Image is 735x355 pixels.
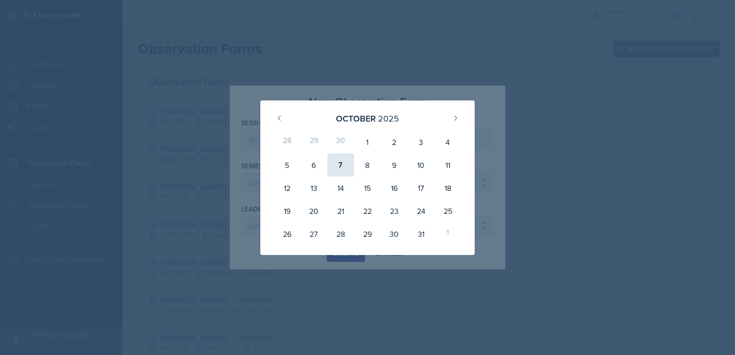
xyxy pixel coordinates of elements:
div: 24 [408,200,434,222]
div: 1 [354,131,381,154]
div: 28 [274,131,301,154]
div: 15 [354,177,381,200]
div: 7 [327,154,354,177]
div: 11 [434,154,461,177]
div: 30 [381,222,408,245]
div: 29 [354,222,381,245]
div: 30 [327,131,354,154]
div: 31 [408,222,434,245]
div: 8 [354,154,381,177]
div: 5 [274,154,301,177]
div: 27 [301,222,327,245]
div: 21 [327,200,354,222]
div: 17 [408,177,434,200]
div: 22 [354,200,381,222]
div: 10 [408,154,434,177]
div: 26 [274,222,301,245]
div: 4 [434,131,461,154]
div: 14 [327,177,354,200]
div: October [336,112,376,125]
div: 23 [381,200,408,222]
div: 19 [274,200,301,222]
div: 28 [327,222,354,245]
div: 3 [408,131,434,154]
div: 2 [381,131,408,154]
div: 2025 [378,112,399,125]
div: 6 [301,154,327,177]
div: 12 [274,177,301,200]
div: 13 [301,177,327,200]
div: 29 [301,131,327,154]
div: 20 [301,200,327,222]
div: 1 [434,222,461,245]
div: 18 [434,177,461,200]
div: 16 [381,177,408,200]
div: 25 [434,200,461,222]
div: 9 [381,154,408,177]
